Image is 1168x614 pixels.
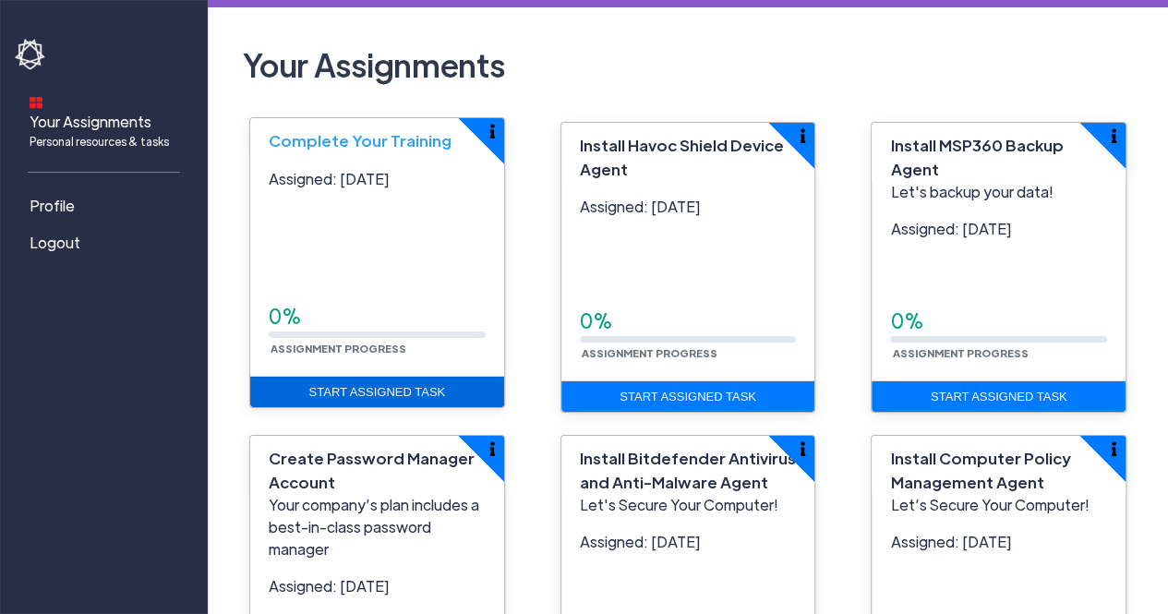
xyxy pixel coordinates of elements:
small: Assignment Progress [580,346,719,359]
small: Assignment Progress [269,342,408,355]
a: Start Assigned Task [872,381,1126,413]
p: Let's backup your data! [890,181,1107,203]
img: info-icon.svg [489,124,495,138]
h2: Your Assignments [235,37,1140,92]
img: info-icon.svg [801,128,806,143]
p: Let's Secure Your Computer! [580,494,797,516]
span: Profile [30,195,75,217]
span: Complete Your Training [269,130,452,150]
a: Start Assigned Task [561,381,815,413]
span: Your Assignments [30,111,169,150]
span: Personal resources & tasks [30,133,169,150]
img: dashboard-icon.svg [30,96,42,109]
a: Start Assigned Task [250,377,504,408]
img: info-icon.svg [489,441,495,456]
img: info-icon.svg [1111,128,1116,143]
div: 0% [890,307,1107,336]
span: Create Password Manager Account [269,448,475,492]
img: havoc-shield-logo-white.png [15,39,48,70]
p: Assigned: [DATE] [269,168,486,190]
div: 0% [580,307,797,336]
span: Logout [30,232,80,254]
span: Install Havoc Shield Device Agent [580,135,784,179]
a: Logout [15,224,199,261]
p: Assigned: [DATE] [890,218,1107,240]
a: Your AssignmentsPersonal resources & tasks [15,84,199,157]
img: info-icon.svg [801,441,806,456]
p: Assigned: [DATE] [269,575,486,597]
a: Profile [15,187,199,224]
small: Assignment Progress [890,346,1030,359]
span: Install MSP360 Backup Agent [890,135,1063,179]
p: Your company’s plan includes a best-in-class password manager [269,494,486,560]
p: Assigned: [DATE] [580,531,797,553]
iframe: Chat Widget [861,415,1168,614]
p: Assigned: [DATE] [580,196,797,218]
div: 0% [269,302,486,331]
span: Install Bitdefender Antivirus and Anti-Malware Agent [580,448,796,492]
